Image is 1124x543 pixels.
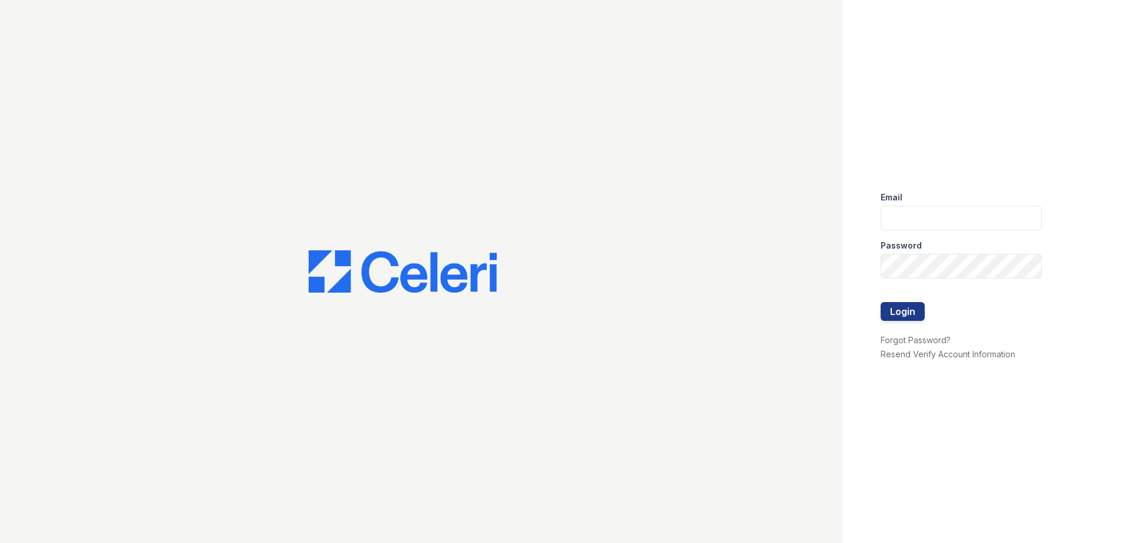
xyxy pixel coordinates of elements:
[309,250,497,293] img: CE_Logo_Blue-a8612792a0a2168367f1c8372b55b34899dd931a85d93a1a3d3e32e68fde9ad4.png
[881,240,922,252] label: Password
[881,349,1015,359] a: Resend Verify Account Information
[881,192,902,203] label: Email
[881,302,925,321] button: Login
[881,335,951,345] a: Forgot Password?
